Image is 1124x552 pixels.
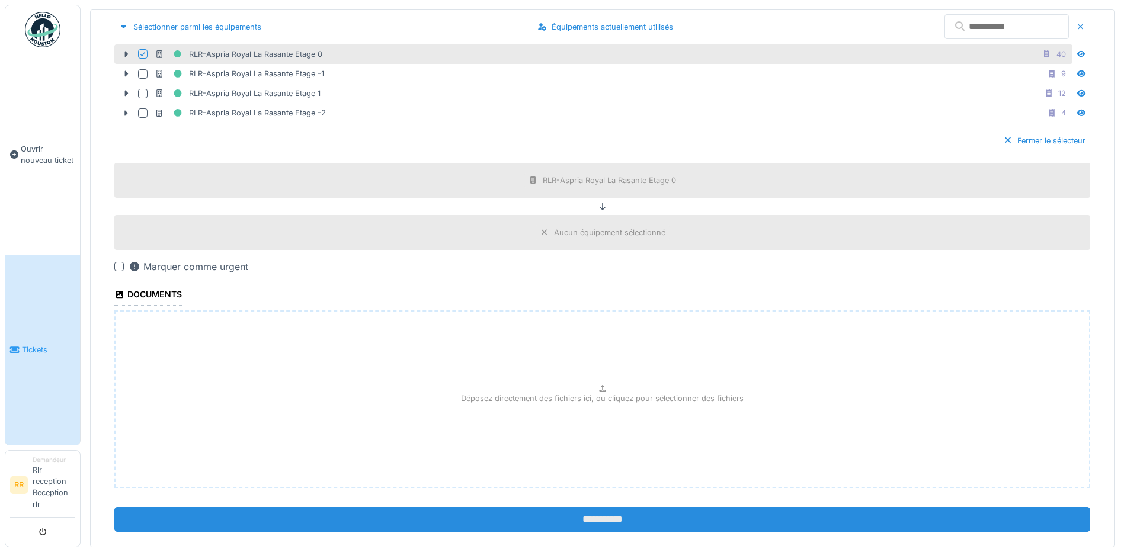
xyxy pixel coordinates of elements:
div: Documents [114,285,182,306]
div: RLR-Aspria Royal La Rasante Etage -1 [155,66,324,81]
div: 40 [1056,49,1066,60]
div: 4 [1061,107,1066,118]
li: RR [10,476,28,494]
div: 9 [1061,68,1066,79]
li: Rlr reception Reception rlr [33,455,75,515]
div: Équipements actuellement utilisés [533,19,678,35]
div: Fermer le sélecteur [998,133,1090,149]
a: Tickets [5,255,80,444]
span: Ouvrir nouveau ticket [21,143,75,166]
p: Déposez directement des fichiers ici, ou cliquez pour sélectionner des fichiers [461,393,744,404]
span: Tickets [22,344,75,355]
div: RLR-Aspria Royal La Rasante Etage 0 [543,175,676,186]
a: RR DemandeurRlr reception Reception rlr [10,455,75,518]
div: Aucun équipement sélectionné [554,227,665,238]
div: Demandeur [33,455,75,464]
div: Marquer comme urgent [129,259,248,274]
div: 12 [1058,88,1066,99]
div: RLR-Aspria Royal La Rasante Etage -2 [155,105,326,120]
img: Badge_color-CXgf-gQk.svg [25,12,60,47]
a: Ouvrir nouveau ticket [5,54,80,255]
div: RLR-Aspria Royal La Rasante Etage 1 [155,86,321,101]
div: Sélectionner parmi les équipements [114,19,266,35]
div: RLR-Aspria Royal La Rasante Etage 0 [155,47,322,62]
